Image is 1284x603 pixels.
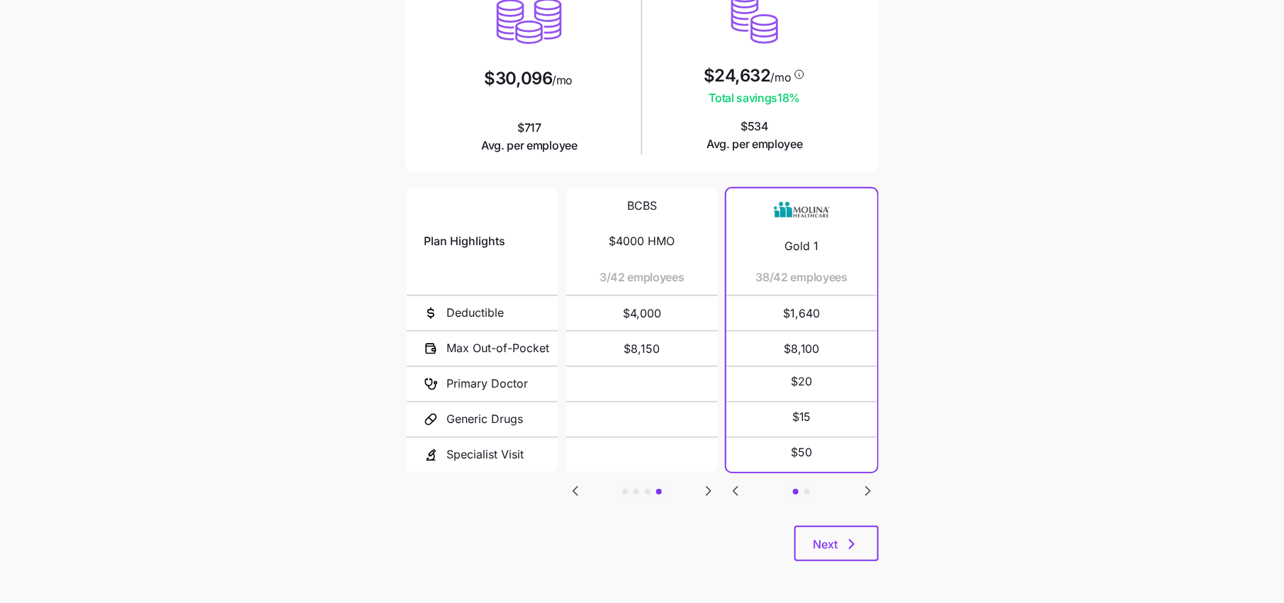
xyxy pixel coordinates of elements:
span: /mo [771,72,792,83]
button: Go to previous slide [566,482,585,500]
span: Avg. per employee [706,135,803,153]
span: Primary Doctor [446,375,528,393]
span: Plan Highlights [424,232,505,250]
button: Go to next slide [859,482,877,500]
span: $4000 HMO [609,232,675,250]
span: $24,632 [704,67,771,84]
span: $717 [481,119,578,154]
button: Go to next slide [699,482,718,500]
span: /mo [552,74,573,86]
span: $534 [706,118,803,153]
span: $20 [791,373,812,390]
span: $4,000 [583,296,700,330]
img: Carrier [773,197,830,224]
svg: Go to previous slide [567,483,584,500]
svg: Go to next slide [700,483,717,500]
span: Deductible [446,304,504,322]
span: $8,100 [743,332,860,366]
span: $50 [791,444,812,461]
span: Avg. per employee [481,137,578,154]
svg: Go to next slide [860,483,877,500]
span: Total savings 18 % [704,89,806,107]
span: BCBS [627,197,657,215]
span: $30,096 [485,70,553,87]
span: Gold 1 [784,237,818,255]
span: $1,640 [743,296,860,330]
span: $8,150 [583,332,700,366]
button: Go to previous slide [726,482,745,500]
span: Generic Drugs [446,410,523,428]
svg: Go to previous slide [727,483,744,500]
span: Specialist Visit [446,446,524,463]
button: Next [794,526,879,561]
span: $15 [792,408,811,426]
span: Max Out-of-Pocket [446,339,549,357]
span: Next [813,536,838,553]
span: 38/42 employees [756,269,847,286]
span: 3/42 employees [599,269,685,286]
